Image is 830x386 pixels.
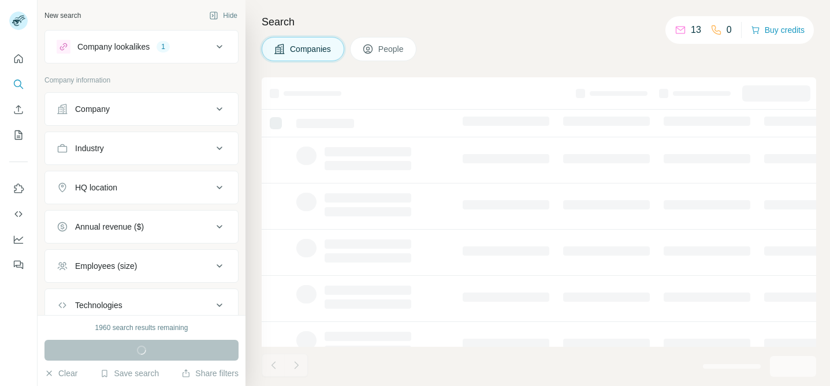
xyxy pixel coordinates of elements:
div: Employees (size) [75,260,137,272]
div: 1960 search results remaining [95,323,188,333]
button: Search [9,74,28,95]
button: Save search [100,368,159,379]
button: Industry [45,134,238,162]
div: HQ location [75,182,117,193]
div: Industry [75,143,104,154]
button: Use Surfe API [9,204,28,224]
div: Annual revenue ($) [75,221,144,233]
div: New search [44,10,81,21]
div: Company [75,103,110,115]
button: Employees (size) [45,252,238,280]
button: Clear [44,368,77,379]
button: Feedback [9,254,28,275]
button: Annual revenue ($) [45,213,238,241]
button: Share filters [181,368,239,379]
div: Company lookalikes [77,41,150,53]
p: 0 [727,23,732,37]
button: HQ location [45,174,238,201]
p: 13 [691,23,701,37]
button: Company lookalikes1 [45,33,238,61]
button: Company [45,95,238,123]
div: 1 [157,42,170,52]
span: People [378,43,405,55]
p: Company information [44,75,239,85]
button: Technologies [45,291,238,319]
span: Companies [290,43,332,55]
button: Dashboard [9,229,28,250]
button: Enrich CSV [9,99,28,120]
div: Technologies [75,299,122,311]
button: Hide [201,7,245,24]
h4: Search [262,14,816,30]
button: Use Surfe on LinkedIn [9,178,28,199]
button: Quick start [9,48,28,69]
button: Buy credits [751,22,805,38]
button: My lists [9,125,28,145]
